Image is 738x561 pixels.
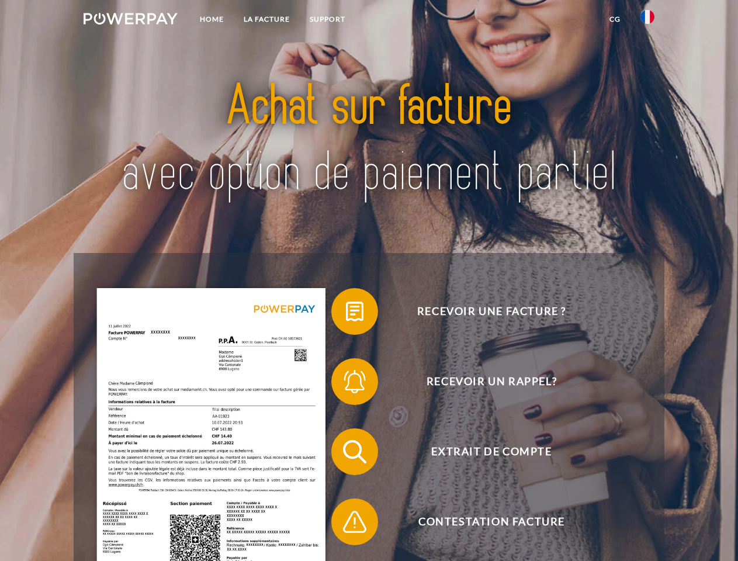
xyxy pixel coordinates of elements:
[331,288,635,335] button: Recevoir une facture ?
[348,288,635,335] span: Recevoir une facture ?
[348,428,635,475] span: Extrait de compte
[84,13,178,25] img: logo-powerpay-white.svg
[348,358,635,405] span: Recevoir un rappel?
[600,9,630,30] a: CG
[112,56,626,224] img: title-powerpay_fr.svg
[340,367,369,396] img: qb_bell.svg
[348,498,635,545] span: Contestation Facture
[331,498,635,545] button: Contestation Facture
[640,10,654,24] img: fr
[331,358,635,405] button: Recevoir un rappel?
[331,428,635,475] button: Extrait de compte
[190,9,234,30] a: Home
[340,437,369,466] img: qb_search.svg
[340,297,369,326] img: qb_bill.svg
[234,9,300,30] a: LA FACTURE
[340,507,369,536] img: qb_warning.svg
[300,9,355,30] a: Support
